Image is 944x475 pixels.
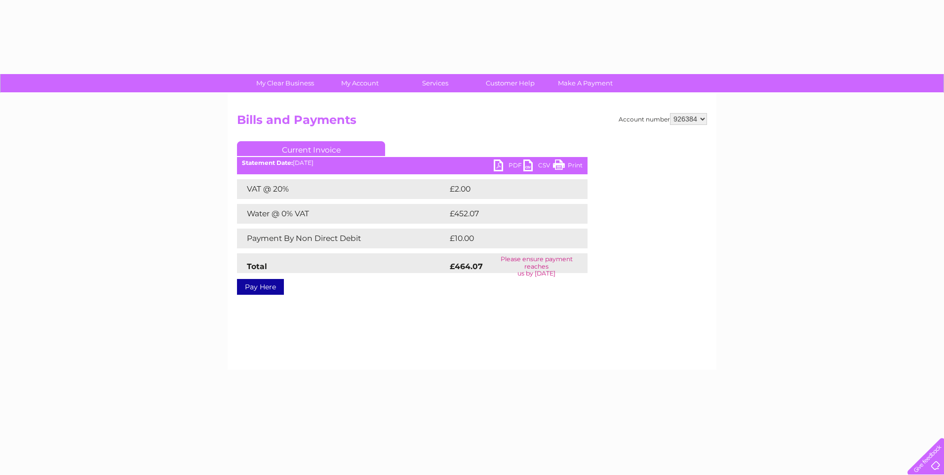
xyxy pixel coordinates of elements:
[553,159,583,174] a: Print
[237,159,588,166] div: [DATE]
[485,253,588,279] td: Please ensure payment reaches us by [DATE]
[447,229,567,248] td: £10.00
[247,262,267,271] strong: Total
[319,74,401,92] a: My Account
[447,179,565,199] td: £2.00
[237,204,447,224] td: Water @ 0% VAT
[237,141,385,156] a: Current Invoice
[545,74,626,92] a: Make A Payment
[619,113,707,125] div: Account number
[394,74,476,92] a: Services
[450,262,483,271] strong: £464.07
[237,229,447,248] td: Payment By Non Direct Debit
[237,279,284,295] a: Pay Here
[237,113,707,132] h2: Bills and Payments
[237,179,447,199] td: VAT @ 20%
[470,74,551,92] a: Customer Help
[242,159,293,166] b: Statement Date:
[523,159,553,174] a: CSV
[447,204,570,224] td: £452.07
[244,74,326,92] a: My Clear Business
[494,159,523,174] a: PDF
